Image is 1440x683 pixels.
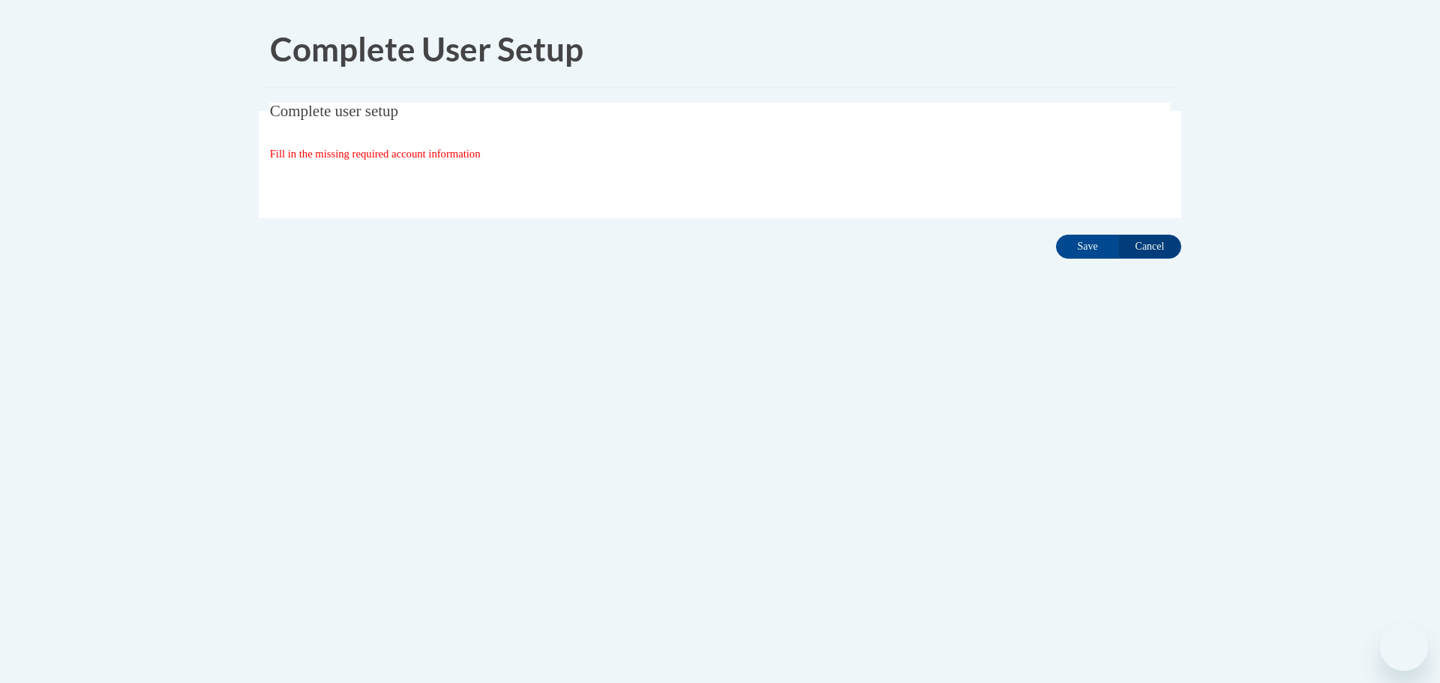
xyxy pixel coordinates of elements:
span: Complete user setup [270,102,398,120]
input: Save [1056,235,1119,259]
span: Fill in the missing required account information [270,148,481,160]
input: Cancel [1118,235,1181,259]
iframe: Button to launch messaging window [1380,623,1428,671]
span: Complete User Setup [270,29,583,68]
